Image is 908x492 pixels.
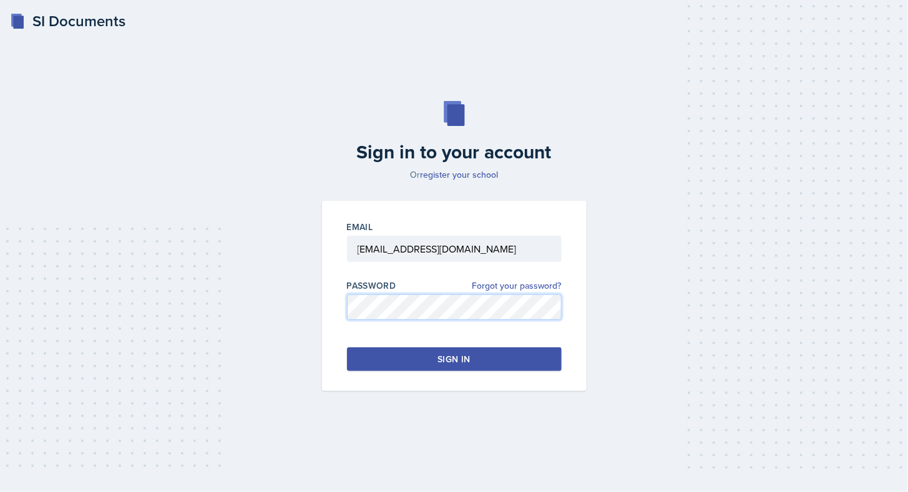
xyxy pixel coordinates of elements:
[437,353,470,365] div: Sign in
[472,279,562,292] a: Forgot your password?
[347,279,396,292] label: Password
[10,10,125,32] a: SI Documents
[420,168,498,181] a: register your school
[347,236,562,262] input: Email
[315,168,594,181] p: Or
[347,221,373,233] label: Email
[315,141,594,163] h2: Sign in to your account
[347,347,562,371] button: Sign in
